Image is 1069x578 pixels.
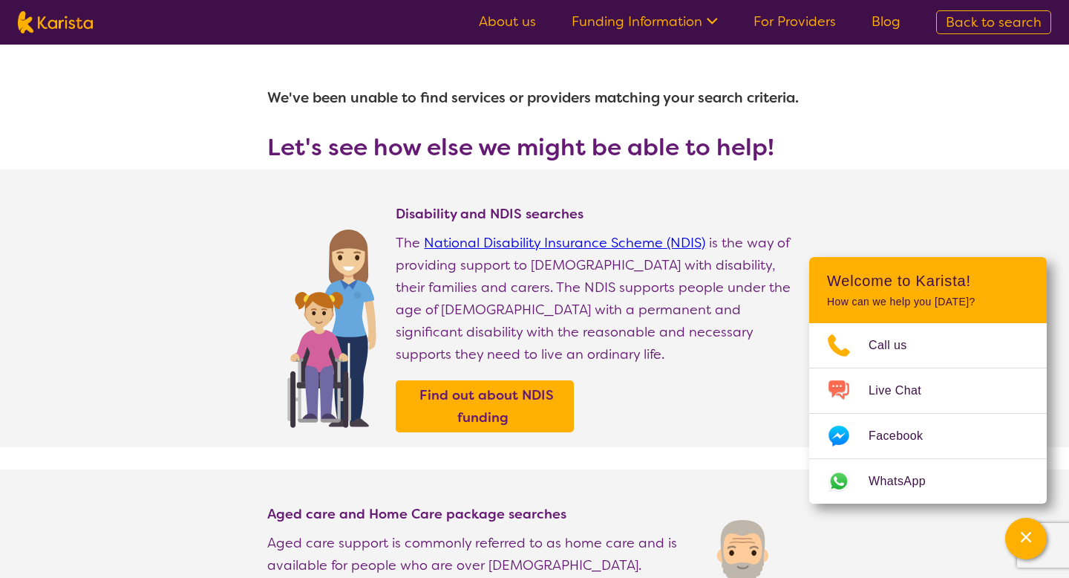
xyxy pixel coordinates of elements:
[936,10,1051,34] a: Back to search
[479,13,536,30] a: About us
[399,384,570,429] a: Find out about NDIS funding
[869,334,925,357] span: Call us
[827,296,1029,308] p: How can we help you [DATE]?
[809,257,1047,504] div: Channel Menu
[809,323,1047,504] ul: Choose channel
[267,134,802,160] h3: Let's see how else we might be able to help!
[267,532,684,577] p: Aged care support is commonly referred to as home care and is available for people who are over [...
[267,505,684,523] h4: Aged care and Home Care package searches
[267,80,802,116] h1: We've been unable to find services or providers matching your search criteria.
[282,220,381,428] img: Find NDIS and Disability services and providers
[869,380,939,402] span: Live Chat
[396,205,802,223] h4: Disability and NDIS searches
[869,470,944,493] span: WhatsApp
[396,232,802,366] p: The is the way of providing support to [DEMOGRAPHIC_DATA] with disability, their families and car...
[827,272,1029,290] h2: Welcome to Karista!
[1005,518,1047,559] button: Channel Menu
[424,234,705,252] a: National Disability Insurance Scheme (NDIS)
[946,13,1042,31] span: Back to search
[869,425,941,447] span: Facebook
[753,13,836,30] a: For Providers
[419,386,554,426] b: Find out about NDIS funding
[872,13,900,30] a: Blog
[809,459,1047,504] a: Web link opens in a new tab.
[572,13,718,30] a: Funding Information
[18,11,93,33] img: Karista logo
